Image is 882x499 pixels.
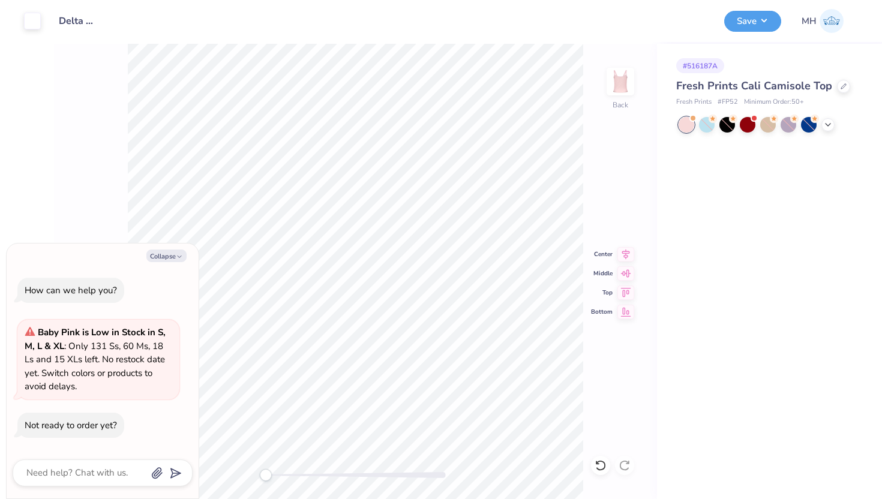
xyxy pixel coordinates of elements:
img: Mia Halldorson [820,9,844,33]
div: Back [613,100,628,110]
span: Top [591,288,613,297]
div: # 516187A [676,58,724,73]
a: MH [796,9,849,33]
span: Center [591,249,613,259]
div: Accessibility label [260,469,272,481]
span: MH [802,14,817,28]
div: Not ready to order yet? [25,419,117,431]
input: Untitled Design [50,9,109,33]
span: Fresh Prints [676,97,712,107]
button: Save [724,11,781,32]
span: Middle [591,269,613,278]
span: : Only 131 Ss, 60 Ms, 18 Ls and 15 XLs left. No restock date yet. Switch colors or products to av... [25,326,166,392]
span: Bottom [591,307,613,317]
span: Fresh Prints Cali Camisole Top [676,79,832,93]
img: Back [608,70,632,94]
button: Collapse [146,249,187,262]
span: Minimum Order: 50 + [744,97,804,107]
strong: Baby Pink is Low in Stock in S, M, L & XL [25,326,166,352]
span: # FP52 [718,97,738,107]
div: How can we help you? [25,284,117,296]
